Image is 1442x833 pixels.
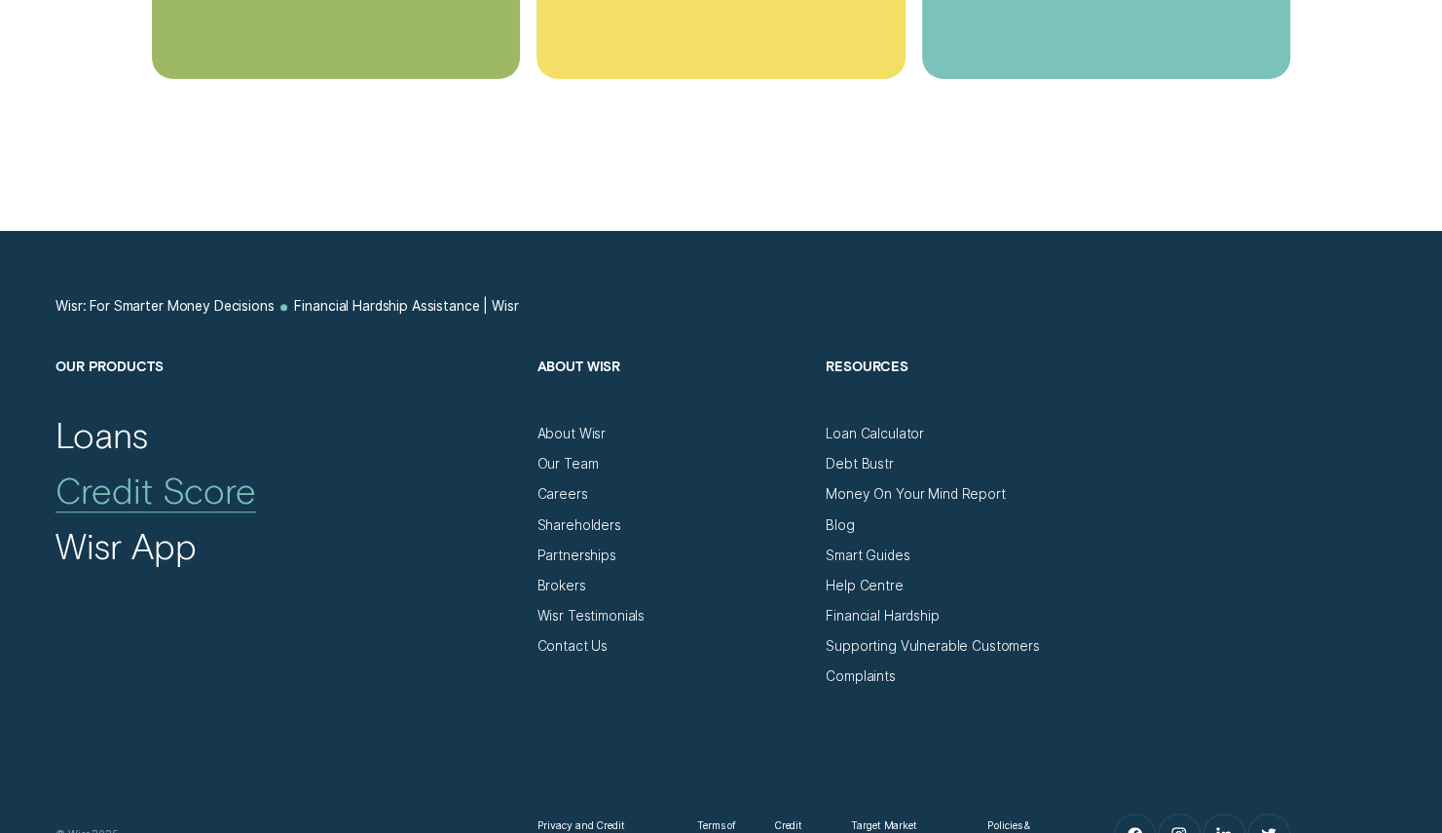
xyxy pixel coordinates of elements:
[826,486,1006,503] a: Money On Your Mind Report
[536,456,598,473] a: Our Team
[826,548,909,564] a: Smart Guides
[826,456,894,473] a: Debt Bustr
[536,548,615,564] a: Partnerships
[55,412,148,456] a: Loans
[826,638,1040,655] a: Supporting Vulnerable Customers
[826,517,854,534] a: Blog
[536,426,606,442] a: About Wisr
[55,358,520,426] h2: Our Products
[55,298,274,315] a: Wisr: For Smarter Money Decisions
[826,358,1097,426] h2: Resources
[55,468,256,511] a: Credit Score
[826,578,903,594] a: Help Centre
[826,608,940,625] a: Financial Hardship
[536,608,645,625] a: Wisr Testimonials
[536,486,587,503] a: Careers
[294,298,518,315] a: Financial Hardship Assistance | Wisr
[536,638,608,655] a: Contact Us
[536,578,585,594] a: Brokers
[536,517,620,534] a: Shareholders
[826,668,896,685] a: Complaints
[826,426,924,442] a: Loan Calculator
[55,523,196,567] a: Wisr App
[536,358,808,426] h2: About Wisr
